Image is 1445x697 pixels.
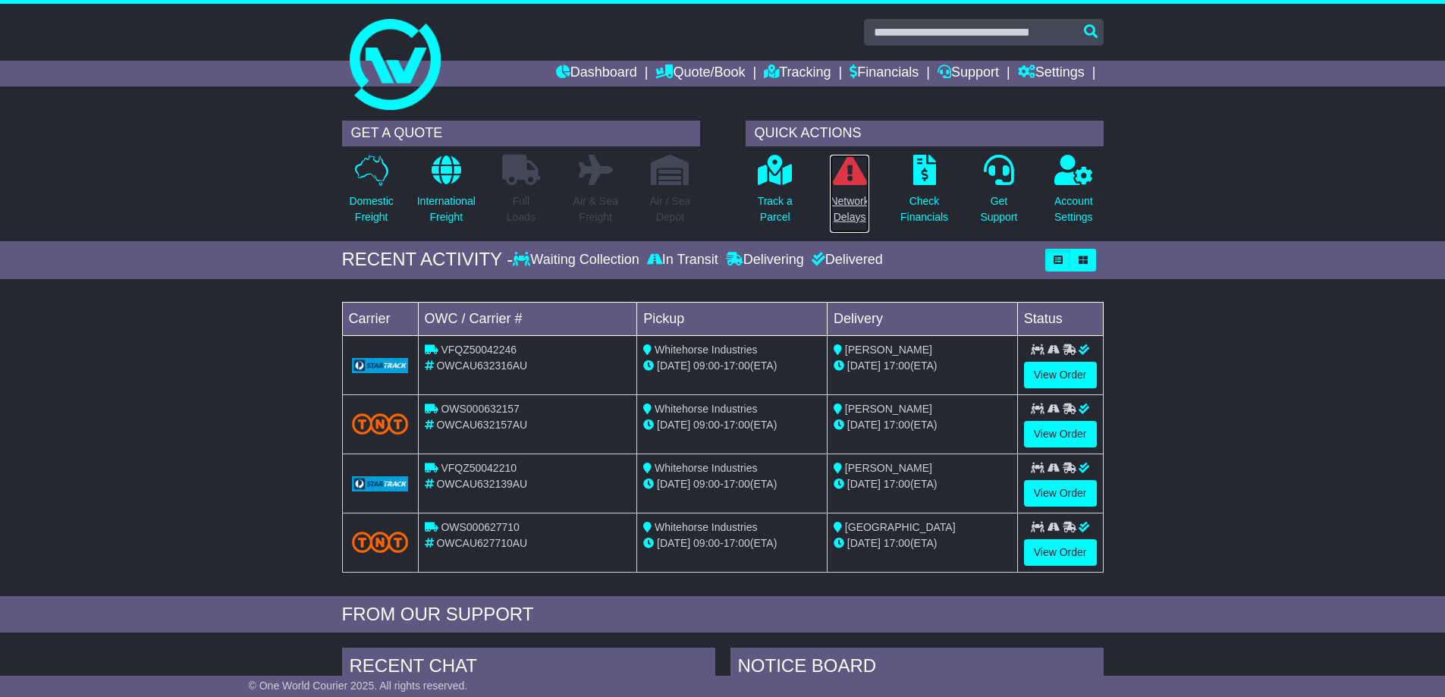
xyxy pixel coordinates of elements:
[827,302,1017,335] td: Delivery
[352,413,409,434] img: TNT_Domestic.png
[845,462,932,474] span: [PERSON_NAME]
[352,532,409,552] img: TNT_Domestic.png
[693,419,720,431] span: 09:00
[349,193,393,225] p: Domestic Freight
[830,193,869,225] p: Network Delays
[441,403,520,415] span: OWS000632157
[342,604,1104,626] div: FROM OUR SUPPORT
[643,252,722,268] div: In Transit
[655,344,757,356] span: Whitehorse Industries
[979,154,1018,234] a: GetSupport
[342,121,700,146] div: GET A QUOTE
[655,462,757,474] span: Whitehorse Industries
[643,358,821,374] div: - (ETA)
[746,121,1104,146] div: QUICK ACTIONS
[1018,61,1085,86] a: Settings
[657,478,690,490] span: [DATE]
[724,419,750,431] span: 17:00
[643,417,821,433] div: - (ETA)
[348,154,394,234] a: DomesticFreight
[352,476,409,491] img: GetCarrierServiceLogo
[556,61,637,86] a: Dashboard
[764,61,831,86] a: Tracking
[657,419,690,431] span: [DATE]
[829,154,869,234] a: NetworkDelays
[1017,302,1103,335] td: Status
[657,537,690,549] span: [DATE]
[342,302,418,335] td: Carrier
[693,359,720,372] span: 09:00
[757,154,793,234] a: Track aParcel
[724,359,750,372] span: 17:00
[657,359,690,372] span: [DATE]
[850,61,919,86] a: Financials
[884,478,910,490] span: 17:00
[845,521,956,533] span: [GEOGRAPHIC_DATA]
[808,252,883,268] div: Delivered
[834,417,1011,433] div: (ETA)
[1024,421,1097,447] a: View Order
[730,648,1104,689] div: NOTICE BOARD
[938,61,999,86] a: Support
[418,302,637,335] td: OWC / Carrier #
[900,154,949,234] a: CheckFinancials
[847,537,881,549] span: [DATE]
[513,252,642,268] div: Waiting Collection
[847,359,881,372] span: [DATE]
[884,537,910,549] span: 17:00
[655,521,757,533] span: Whitehorse Industries
[441,344,517,356] span: VFQZ50042246
[1054,154,1094,234] a: AccountSettings
[847,478,881,490] span: [DATE]
[845,403,932,415] span: [PERSON_NAME]
[847,419,881,431] span: [DATE]
[1024,362,1097,388] a: View Order
[655,61,745,86] a: Quote/Book
[722,252,808,268] div: Delivering
[643,476,821,492] div: - (ETA)
[650,193,691,225] p: Air / Sea Depot
[1024,480,1097,507] a: View Order
[845,344,932,356] span: [PERSON_NAME]
[417,193,476,225] p: International Freight
[441,462,517,474] span: VFQZ50042210
[834,535,1011,551] div: (ETA)
[573,193,618,225] p: Air & Sea Freight
[643,535,821,551] div: - (ETA)
[352,358,409,373] img: GetCarrierServiceLogo
[724,478,750,490] span: 17:00
[436,359,527,372] span: OWCAU632316AU
[416,154,476,234] a: InternationalFreight
[980,193,1017,225] p: Get Support
[834,476,1011,492] div: (ETA)
[758,193,793,225] p: Track a Parcel
[441,521,520,533] span: OWS000627710
[884,419,910,431] span: 17:00
[436,478,527,490] span: OWCAU632139AU
[637,302,828,335] td: Pickup
[1054,193,1093,225] p: Account Settings
[342,249,514,271] div: RECENT ACTIVITY -
[693,537,720,549] span: 09:00
[436,419,527,431] span: OWCAU632157AU
[249,680,468,692] span: © One World Courier 2025. All rights reserved.
[502,193,540,225] p: Full Loads
[1024,539,1097,566] a: View Order
[900,193,948,225] p: Check Financials
[693,478,720,490] span: 09:00
[655,403,757,415] span: Whitehorse Industries
[724,537,750,549] span: 17:00
[834,358,1011,374] div: (ETA)
[436,537,527,549] span: OWCAU627710AU
[342,648,715,689] div: RECENT CHAT
[884,359,910,372] span: 17:00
